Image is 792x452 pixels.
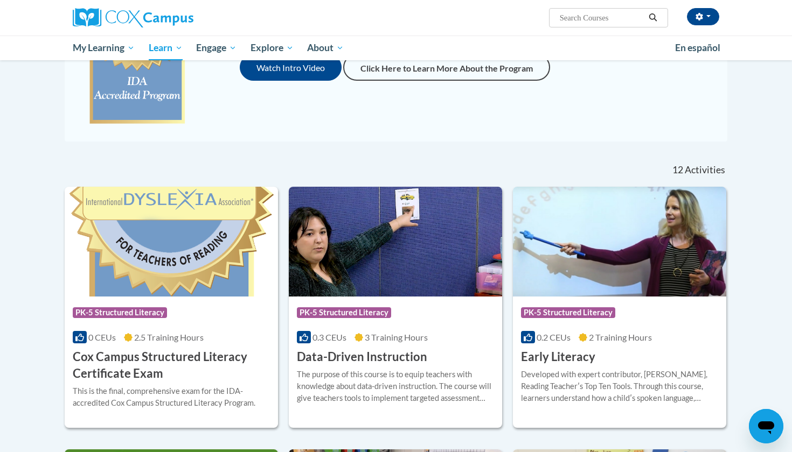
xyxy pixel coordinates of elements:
span: En español [675,42,720,53]
div: Main menu [57,36,735,60]
span: PK-5 Structured Literacy [521,307,615,318]
span: 2 Training Hours [589,332,652,342]
h3: Early Literacy [521,349,595,365]
a: My Learning [66,36,142,60]
div: The purpose of this course is to equip teachers with knowledge about data-driven instruction. The... [297,369,494,404]
div: Developed with expert contributor, [PERSON_NAME], Reading Teacherʹs Top Ten Tools. Through this c... [521,369,718,404]
iframe: Button to launch messaging window [749,409,783,443]
span: Engage [196,41,237,54]
span: 0 CEUs [88,332,116,342]
input: Search Courses [559,11,645,24]
span: 3 Training Hours [365,332,428,342]
a: Explore [244,36,301,60]
button: Search [645,11,661,24]
a: Cox Campus [73,8,277,27]
a: About [301,36,351,60]
h3: Cox Campus Structured Literacy Certificate Exam [73,349,270,382]
span: 0.2 CEUs [537,332,571,342]
span: About [307,41,344,54]
button: Account Settings [687,8,719,25]
div: This is the final, comprehensive exam for the IDA-accredited Cox Campus Structured Literacy Program. [73,385,270,409]
a: En español [668,37,727,59]
img: Course Logo [513,187,726,296]
h3: Data-Driven Instruction [297,349,427,365]
span: PK-5 Structured Literacy [73,307,167,318]
a: Course LogoPK-5 Structured Literacy0.2 CEUs2 Training Hours Early LiteracyDeveloped with expert c... [513,187,726,428]
a: Course LogoPK-5 Structured Literacy0 CEUs2.5 Training Hours Cox Campus Structured Literacy Certif... [65,187,278,428]
span: Explore [251,41,294,54]
img: Cox Campus [73,8,193,27]
span: My Learning [73,41,135,54]
span: Activities [685,164,725,176]
a: Learn [142,36,190,60]
a: Click Here to Learn More About the Program [343,54,550,81]
a: Course LogoPK-5 Structured Literacy0.3 CEUs3 Training Hours Data-Driven InstructionThe purpose of... [289,187,502,428]
button: Watch Intro Video [240,54,342,81]
a: Engage [189,36,244,60]
span: 2.5 Training Hours [134,332,204,342]
span: PK-5 Structured Literacy [297,307,391,318]
span: 12 [672,164,683,176]
img: Course Logo [289,187,502,296]
img: Course Logo [65,187,278,296]
span: 0.3 CEUs [312,332,346,342]
span: Learn [149,41,183,54]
